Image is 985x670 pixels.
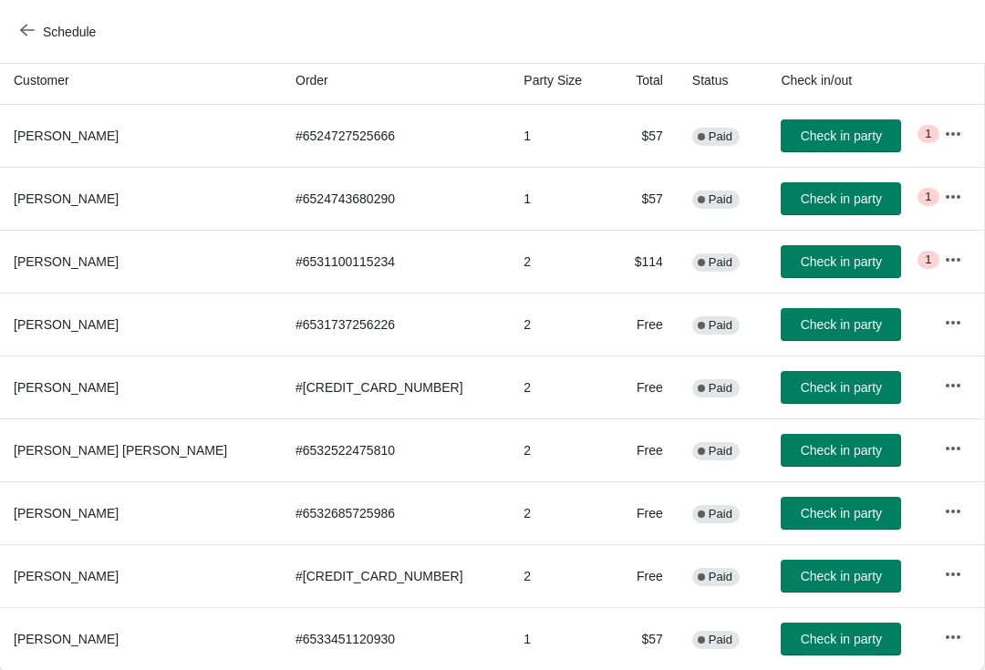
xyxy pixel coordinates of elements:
[801,129,882,143] span: Check in party
[14,191,119,206] span: [PERSON_NAME]
[781,434,901,467] button: Check in party
[801,317,882,332] span: Check in party
[709,570,732,584] span: Paid
[611,481,678,544] td: Free
[801,443,882,458] span: Check in party
[9,15,110,48] button: Schedule
[281,418,509,481] td: # 6532522475810
[14,317,119,332] span: [PERSON_NAME]
[781,623,901,655] button: Check in party
[709,633,732,647] span: Paid
[781,497,901,530] button: Check in party
[781,560,901,593] button: Check in party
[801,191,882,206] span: Check in party
[801,380,882,395] span: Check in party
[709,381,732,396] span: Paid
[509,607,610,670] td: 1
[781,371,901,404] button: Check in party
[611,57,678,105] th: Total
[14,129,119,143] span: [PERSON_NAME]
[14,443,227,458] span: [PERSON_NAME] [PERSON_NAME]
[14,632,119,646] span: [PERSON_NAME]
[509,356,610,418] td: 2
[781,245,901,278] button: Check in party
[14,506,119,521] span: [PERSON_NAME]
[281,57,509,105] th: Order
[709,444,732,459] span: Paid
[925,127,931,141] span: 1
[509,230,610,293] td: 2
[709,318,732,333] span: Paid
[781,308,901,341] button: Check in party
[281,544,509,607] td: # [CREDIT_CARD_NUMBER]
[509,167,610,230] td: 1
[801,506,882,521] span: Check in party
[14,380,119,395] span: [PERSON_NAME]
[14,569,119,583] span: [PERSON_NAME]
[281,105,509,167] td: # 6524727525666
[611,356,678,418] td: Free
[709,129,732,144] span: Paid
[281,356,509,418] td: # [CREDIT_CARD_NUMBER]
[611,607,678,670] td: $57
[509,418,610,481] td: 2
[781,119,901,152] button: Check in party
[281,293,509,356] td: # 6531737256226
[281,230,509,293] td: # 6531100115234
[509,57,610,105] th: Party Size
[509,105,610,167] td: 1
[281,167,509,230] td: # 6524743680290
[611,105,678,167] td: $57
[281,481,509,544] td: # 6532685725986
[611,418,678,481] td: Free
[925,253,931,267] span: 1
[709,507,732,521] span: Paid
[801,569,882,583] span: Check in party
[678,57,767,105] th: Status
[281,607,509,670] td: # 6533451120930
[801,254,882,269] span: Check in party
[509,293,610,356] td: 2
[801,632,882,646] span: Check in party
[14,254,119,269] span: [PERSON_NAME]
[509,481,610,544] td: 2
[766,57,928,105] th: Check in/out
[709,192,732,207] span: Paid
[709,255,732,270] span: Paid
[611,544,678,607] td: Free
[611,167,678,230] td: $57
[611,293,678,356] td: Free
[509,544,610,607] td: 2
[925,190,931,204] span: 1
[43,25,96,39] span: Schedule
[781,182,901,215] button: Check in party
[611,230,678,293] td: $114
